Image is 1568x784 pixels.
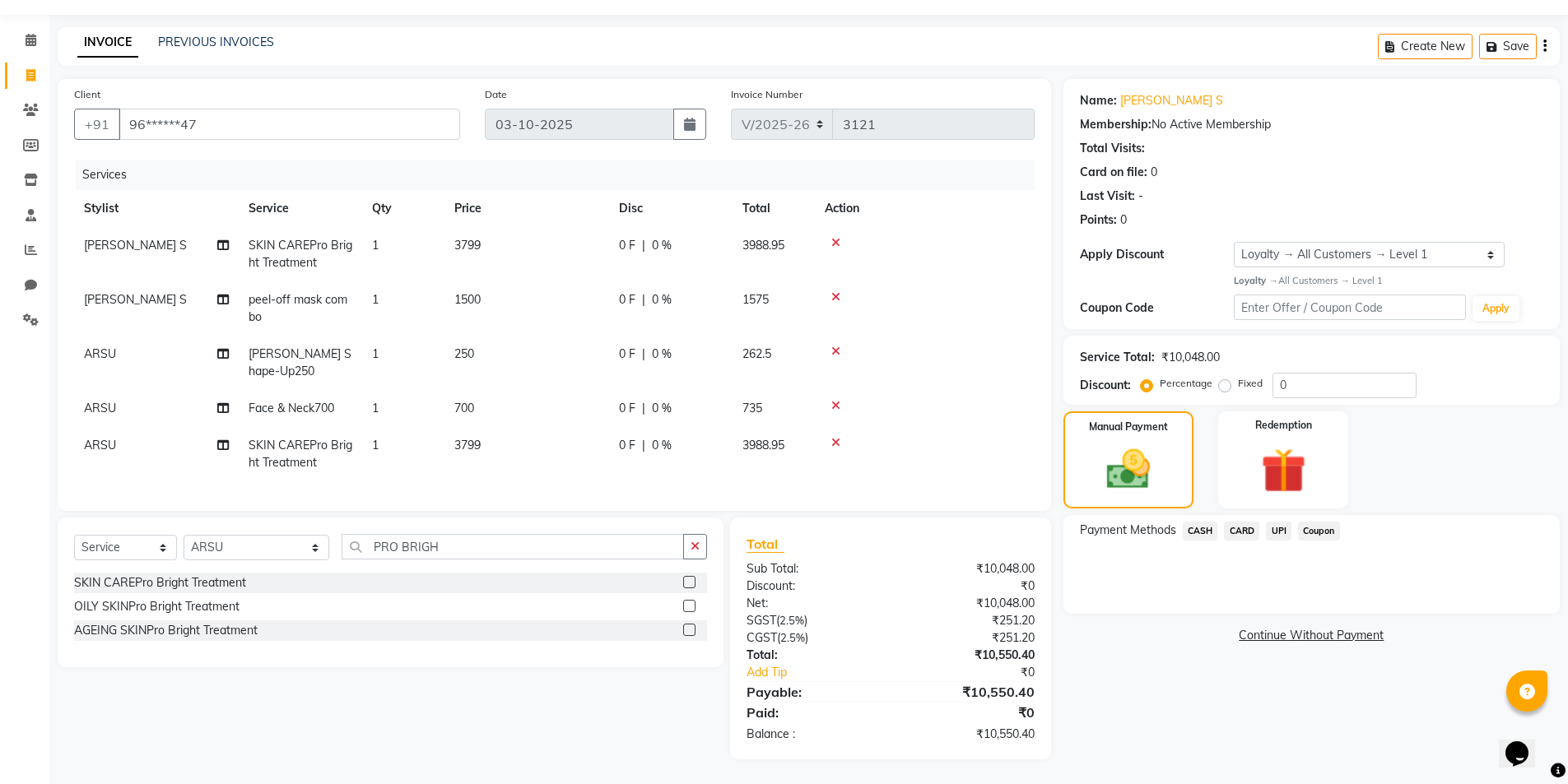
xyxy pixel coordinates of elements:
[652,400,672,417] span: 0 %
[891,703,1047,722] div: ₹0
[1080,349,1155,366] div: Service Total:
[239,190,362,227] th: Service
[74,109,120,140] button: +91
[734,560,891,578] div: Sub Total:
[742,401,762,415] span: 735
[1120,92,1223,109] a: [PERSON_NAME] S
[372,401,379,415] span: 1
[779,614,804,627] span: 2.5%
[891,612,1047,629] div: ₹251.20
[372,292,379,307] span: 1
[1183,522,1218,540] span: CASH
[249,238,352,270] span: SKIN CAREPro Bright Treatment
[1080,522,1176,539] span: Payment Methods
[734,647,891,664] div: Total:
[734,703,891,722] div: Paid:
[619,291,635,308] span: 0 F
[1499,718,1552,768] iframe: chat widget
[119,109,460,140] input: Search by Name/Mobile/Email/Code
[454,401,474,415] span: 700
[84,238,187,253] span: [PERSON_NAME] S
[84,401,116,415] span: ARSU
[1093,444,1164,494] img: _cash.svg
[1089,420,1168,434] label: Manual Payment
[77,28,138,58] a: INVOICE
[734,726,891,743] div: Balance :
[1080,116,1543,133] div: No Active Membership
[158,35,274,49] a: PREVIOUS INVOICES
[74,574,246,591] div: SKIN CAREPro Bright Treatment
[1151,164,1157,181] div: 0
[652,291,672,308] span: 0 %
[1067,627,1556,644] a: Continue Without Payment
[1080,140,1145,157] div: Total Visits:
[249,292,347,324] span: peel-off mask combo
[454,238,481,253] span: 3799
[84,438,116,452] span: ARSU
[1234,295,1466,320] input: Enter Offer / Coupon Code
[652,437,672,454] span: 0 %
[1234,274,1543,288] div: All Customers → Level 1
[1120,211,1127,229] div: 0
[342,534,685,559] input: Search or Scan
[619,237,635,254] span: 0 F
[74,190,239,227] th: Stylist
[1080,92,1117,109] div: Name:
[742,292,769,307] span: 1575
[891,726,1047,743] div: ₹10,550.40
[1224,522,1259,540] span: CARD
[1080,188,1135,205] div: Last Visit:
[485,87,507,102] label: Date
[652,237,672,254] span: 0 %
[1080,377,1131,394] div: Discount:
[84,346,116,361] span: ARSU
[891,629,1047,647] div: ₹251.20
[1080,164,1147,181] div: Card on file:
[74,87,100,102] label: Client
[619,437,635,454] span: 0 F
[642,346,645,363] span: |
[734,682,891,702] div: Payable:
[454,438,481,452] span: 3799
[1138,188,1143,205] div: -
[1080,246,1235,263] div: Apply Discount
[642,291,645,308] span: |
[891,682,1047,702] div: ₹10,550.40
[1080,211,1117,229] div: Points:
[444,190,609,227] th: Price
[1378,34,1473,59] button: Create New
[734,595,891,612] div: Net:
[780,631,805,644] span: 2.5%
[742,346,771,361] span: 262.5
[733,190,815,227] th: Total
[731,87,803,102] label: Invoice Number
[619,346,635,363] span: 0 F
[619,400,635,417] span: 0 F
[917,664,1047,681] div: ₹0
[1298,522,1340,540] span: Coupon
[815,190,1035,227] th: Action
[372,238,379,253] span: 1
[1080,116,1152,133] div: Membership:
[747,630,777,645] span: CGST
[84,292,187,307] span: [PERSON_NAME] S
[372,346,379,361] span: 1
[642,237,645,254] span: |
[1161,349,1220,366] div: ₹10,048.00
[1473,296,1519,321] button: Apply
[1160,376,1212,391] label: Percentage
[74,622,258,639] div: AGEING SKINPro Bright Treatment
[1080,299,1235,317] div: Coupon Code
[76,160,1047,190] div: Services
[742,438,784,452] span: 3988.95
[747,536,784,553] span: Total
[454,292,481,307] span: 1500
[1266,522,1291,540] span: UPI
[249,346,351,378] span: [PERSON_NAME] Shape-Up250
[747,613,776,628] span: SGST
[891,595,1047,612] div: ₹10,048.00
[1479,34,1537,59] button: Save
[1247,443,1320,499] img: _gift.svg
[1234,275,1277,286] strong: Loyalty →
[652,346,672,363] span: 0 %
